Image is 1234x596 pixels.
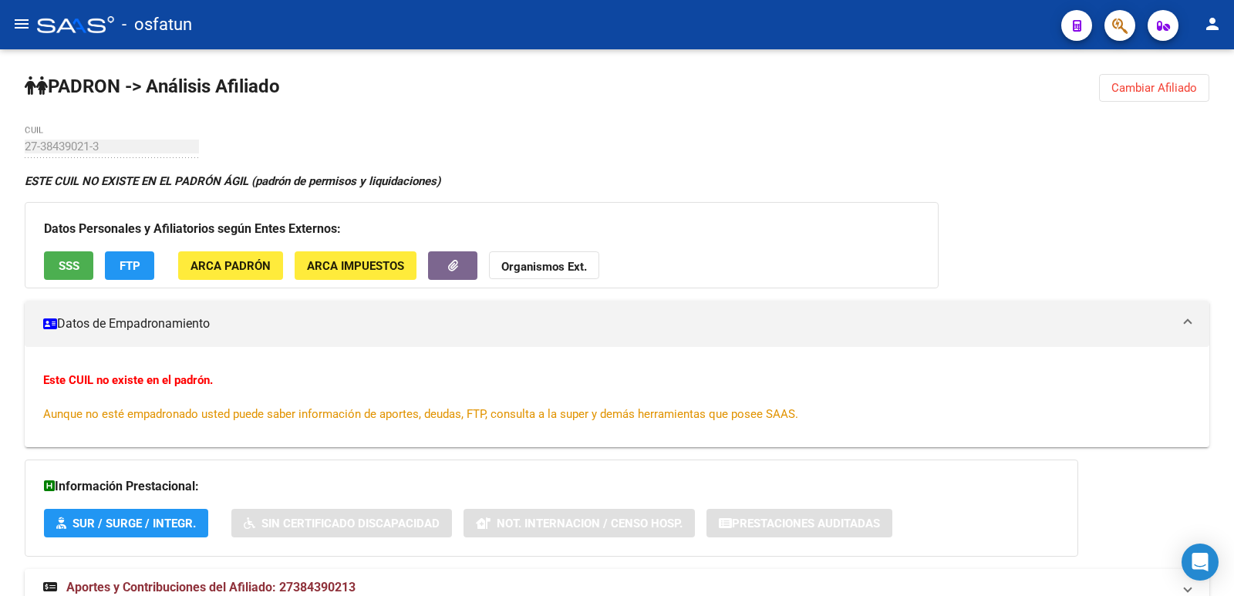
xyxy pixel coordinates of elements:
span: SUR / SURGE / INTEGR. [72,517,196,530]
strong: Organismos Ext. [501,260,587,274]
span: Prestaciones Auditadas [732,517,880,530]
button: FTP [105,251,154,280]
span: - osfatun [122,8,192,42]
button: Cambiar Afiliado [1099,74,1209,102]
mat-expansion-panel-header: Datos de Empadronamiento [25,301,1209,347]
h3: Información Prestacional: [44,476,1059,497]
mat-icon: person [1203,15,1222,33]
button: ARCA Padrón [178,251,283,280]
button: ARCA Impuestos [295,251,416,280]
span: ARCA Padrón [190,259,271,273]
span: Not. Internacion / Censo Hosp. [497,517,683,530]
strong: ESTE CUIL NO EXISTE EN EL PADRÓN ÁGIL (padrón de permisos y liquidaciones) [25,174,440,188]
span: FTP [120,259,140,273]
button: Not. Internacion / Censo Hosp. [464,509,695,537]
div: Open Intercom Messenger [1182,544,1219,581]
mat-icon: menu [12,15,31,33]
button: SUR / SURGE / INTEGR. [44,509,208,537]
strong: PADRON -> Análisis Afiliado [25,76,280,97]
mat-panel-title: Datos de Empadronamiento [43,315,1172,332]
button: SSS [44,251,93,280]
span: ARCA Impuestos [307,259,404,273]
span: Cambiar Afiliado [1111,81,1197,95]
span: Aunque no esté empadronado usted puede saber información de aportes, deudas, FTP, consulta a la s... [43,407,798,421]
button: Prestaciones Auditadas [706,509,892,537]
button: Sin Certificado Discapacidad [231,509,452,537]
span: Sin Certificado Discapacidad [261,517,440,530]
span: SSS [59,259,79,273]
button: Organismos Ext. [489,251,599,280]
span: Aportes y Contribuciones del Afiliado: 27384390213 [66,580,356,594]
h3: Datos Personales y Afiliatorios según Entes Externos: [44,218,919,240]
div: Datos de Empadronamiento [25,347,1209,447]
strong: Este CUIL no existe en el padrón. [43,373,213,387]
